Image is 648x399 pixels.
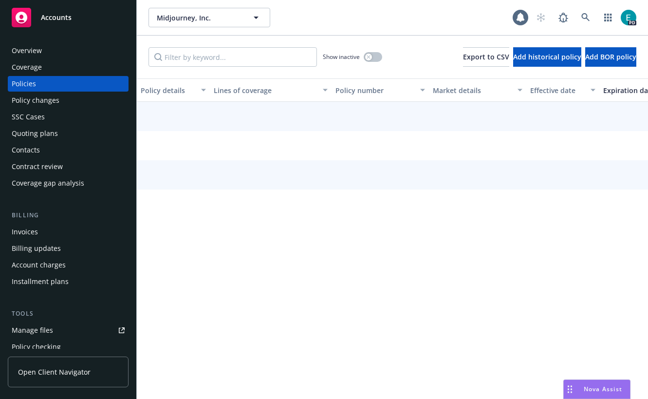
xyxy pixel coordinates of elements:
[8,309,129,319] div: Tools
[8,109,129,125] a: SSC Cases
[148,8,270,27] button: Midjourney, Inc.
[8,274,129,289] a: Installment plans
[8,339,129,355] a: Policy checking
[12,175,84,191] div: Coverage gap analysis
[12,274,69,289] div: Installment plans
[576,8,595,27] a: Search
[8,224,129,240] a: Invoices
[513,52,581,61] span: Add historical policy
[12,257,66,273] div: Account charges
[8,175,129,191] a: Coverage gap analysis
[157,13,241,23] span: Midjourney, Inc.
[141,85,195,95] div: Policy details
[531,8,551,27] a: Start snowing
[8,93,129,108] a: Policy changes
[12,93,59,108] div: Policy changes
[12,59,42,75] div: Coverage
[433,85,512,95] div: Market details
[323,53,360,61] span: Show inactive
[585,52,636,61] span: Add BOR policy
[12,126,58,141] div: Quoting plans
[12,224,38,240] div: Invoices
[210,78,332,102] button: Lines of coverage
[621,10,636,25] img: photo
[148,47,317,67] input: Filter by keyword...
[463,47,509,67] button: Export to CSV
[335,85,414,95] div: Policy number
[8,126,129,141] a: Quoting plans
[8,142,129,158] a: Contacts
[12,109,45,125] div: SSC Cases
[12,323,53,338] div: Manage files
[429,78,526,102] button: Market details
[12,159,63,174] div: Contract review
[41,14,72,21] span: Accounts
[8,76,129,92] a: Policies
[8,241,129,256] a: Billing updates
[214,85,317,95] div: Lines of coverage
[137,78,210,102] button: Policy details
[564,380,576,399] div: Drag to move
[12,142,40,158] div: Contacts
[598,8,618,27] a: Switch app
[12,339,61,355] div: Policy checking
[526,78,599,102] button: Effective date
[463,52,509,61] span: Export to CSV
[530,85,585,95] div: Effective date
[513,47,581,67] button: Add historical policy
[585,47,636,67] button: Add BOR policy
[12,241,61,256] div: Billing updates
[8,59,129,75] a: Coverage
[563,380,630,399] button: Nova Assist
[8,43,129,58] a: Overview
[12,76,36,92] div: Policies
[8,323,129,338] a: Manage files
[8,4,129,31] a: Accounts
[18,367,91,377] span: Open Client Navigator
[12,43,42,58] div: Overview
[554,8,573,27] a: Report a Bug
[8,210,129,220] div: Billing
[8,257,129,273] a: Account charges
[584,385,622,393] span: Nova Assist
[8,159,129,174] a: Contract review
[332,78,429,102] button: Policy number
